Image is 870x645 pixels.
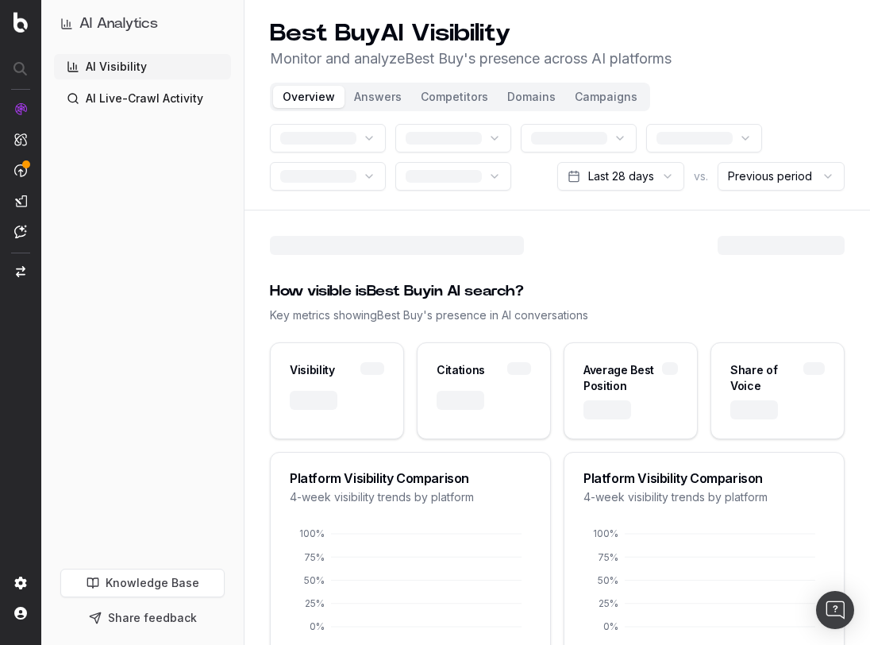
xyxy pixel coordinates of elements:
[16,266,25,277] img: Switch project
[270,19,672,48] h1: Best Buy AI Visibility
[583,472,825,485] div: Platform Visibility Comparison
[290,472,531,485] div: Platform Visibility Comparison
[816,591,854,629] div: Open Intercom Messenger
[583,362,662,394] div: Average Best Position
[13,12,28,33] img: Botify logo
[14,607,27,620] img: My account
[304,574,325,586] tspan: 50%
[54,54,231,79] a: AI Visibility
[583,489,825,505] div: 4-week visibility trends by platform
[290,489,531,505] div: 4-week visibility trends by platform
[14,195,27,207] img: Studio
[14,577,27,589] img: Setting
[270,307,845,323] div: Key metrics showing Best Buy 's presence in AI conversations
[304,551,325,563] tspan: 75%
[14,225,27,238] img: Assist
[270,280,845,303] div: How visible is Best Buy in AI search?
[730,362,803,394] div: Share of Voice
[498,86,565,108] button: Domains
[305,597,325,609] tspan: 25%
[599,597,618,609] tspan: 25%
[565,86,647,108] button: Campaigns
[345,86,411,108] button: Answers
[270,48,672,70] p: Monitor and analyze Best Buy 's presence across AI platforms
[437,362,485,378] div: Citations
[593,527,618,539] tspan: 100%
[694,168,708,184] span: vs.
[603,620,618,632] tspan: 0%
[598,574,618,586] tspan: 50%
[14,133,27,146] img: Intelligence
[598,551,618,563] tspan: 75%
[60,569,225,597] a: Knowledge Base
[290,362,335,378] div: Visibility
[60,604,225,632] button: Share feedback
[79,13,158,35] h1: AI Analytics
[310,620,325,632] tspan: 0%
[60,13,225,35] button: AI Analytics
[14,102,27,115] img: Analytics
[54,86,231,111] a: AI Live-Crawl Activity
[14,164,27,177] img: Activation
[273,86,345,108] button: Overview
[411,86,498,108] button: Competitors
[299,527,325,539] tspan: 100%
